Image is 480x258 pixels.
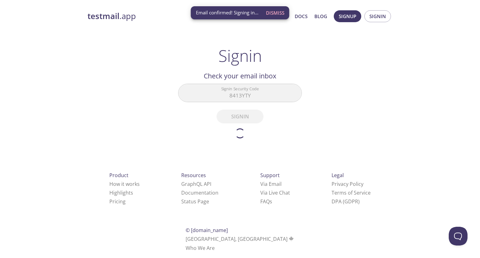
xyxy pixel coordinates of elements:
[339,12,356,20] span: Signup
[109,181,140,187] a: How it works
[266,9,284,17] span: Dismiss
[270,198,272,205] span: s
[332,198,360,205] a: DPA (GDPR)
[332,181,363,187] a: Privacy Policy
[109,172,128,179] span: Product
[87,11,119,22] strong: testmail
[181,189,218,196] a: Documentation
[181,172,206,179] span: Resources
[87,11,234,22] a: testmail.app
[218,46,262,65] h1: Signin
[181,181,211,187] a: GraphQL API
[334,10,361,22] button: Signup
[332,172,344,179] span: Legal
[196,9,258,16] span: Email confirmed! Signing in...
[314,12,327,20] a: Blog
[109,198,126,205] a: Pricing
[364,10,391,22] button: Signin
[369,12,386,20] span: Signin
[186,227,228,234] span: © [DOMAIN_NAME]
[449,227,467,246] iframe: Help Scout Beacon - Open
[260,172,280,179] span: Support
[295,12,307,20] a: Docs
[263,7,287,19] button: Dismiss
[260,189,290,196] a: Via Live Chat
[332,189,371,196] a: Terms of Service
[186,245,215,251] a: Who We Are
[109,189,133,196] a: Highlights
[181,198,209,205] a: Status Page
[260,181,282,187] a: Via Email
[260,198,272,205] a: FAQ
[178,71,302,81] h2: Check your email inbox
[186,236,295,242] span: [GEOGRAPHIC_DATA], [GEOGRAPHIC_DATA]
